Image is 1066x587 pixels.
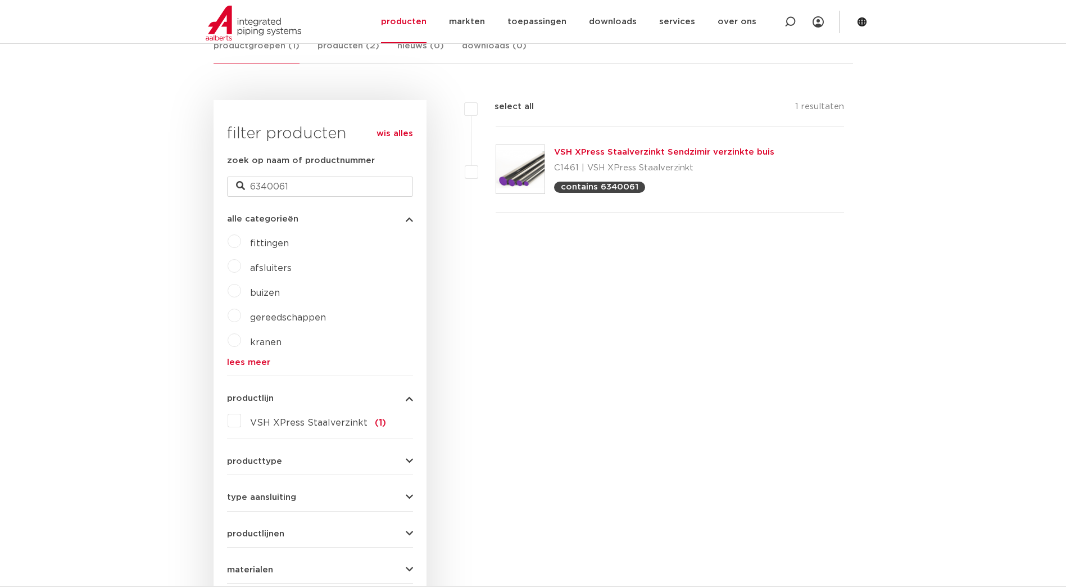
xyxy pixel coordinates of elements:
[250,338,282,347] a: kranen
[227,530,284,538] span: productlijnen
[478,100,534,114] label: select all
[227,215,298,223] span: alle categorieën
[250,264,292,273] a: afsluiters
[795,100,844,118] p: 1 resultaten
[227,123,413,145] h3: filter producten
[227,566,413,574] button: materialen
[227,215,413,223] button: alle categorieën
[250,239,289,248] a: fittingen
[227,530,413,538] button: productlijnen
[250,313,326,322] a: gereedschappen
[376,127,413,141] a: wis alles
[227,177,413,197] input: zoeken
[250,418,368,427] span: VSH XPress Staalverzinkt
[561,183,638,191] p: contains 6340061
[227,394,274,403] span: productlijn
[397,39,444,64] a: nieuws (0)
[227,457,282,466] span: producttype
[317,39,379,64] a: producten (2)
[227,394,413,403] button: productlijn
[214,39,300,64] a: productgroepen (1)
[227,566,273,574] span: materialen
[227,493,413,502] button: type aansluiting
[554,148,774,156] a: VSH XPress Staalverzinkt Sendzimir verzinkte buis
[375,418,386,427] span: (1)
[227,358,413,367] a: lees meer
[250,288,280,297] a: buizen
[227,493,296,502] span: type aansluiting
[496,145,545,193] img: Thumbnail for VSH XPress Staalverzinkt Sendzimir verzinkte buis
[554,159,774,177] p: C1461 | VSH XPress Staalverzinkt
[227,457,413,466] button: producttype
[227,154,375,168] label: zoek op naam of productnummer
[462,39,527,64] a: downloads (0)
